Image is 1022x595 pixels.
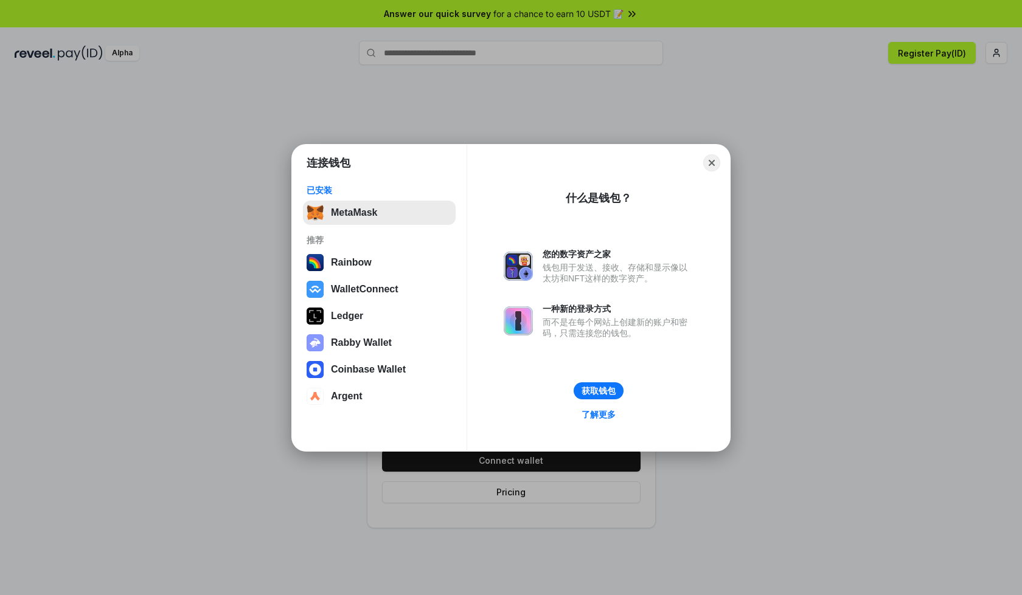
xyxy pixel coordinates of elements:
[543,303,693,314] div: 一种新的登录方式
[307,308,324,325] img: svg+xml,%3Csvg%20xmlns%3D%22http%3A%2F%2Fwww.w3.org%2F2000%2Fsvg%22%20width%3D%2228%22%20height%3...
[307,361,324,378] img: svg+xml,%3Csvg%20width%3D%2228%22%20height%3D%2228%22%20viewBox%3D%220%200%2028%2028%22%20fill%3D...
[303,277,456,301] button: WalletConnect
[566,191,631,205] div: 什么是钱包？
[331,257,372,268] div: Rainbow
[331,207,377,218] div: MetaMask
[303,250,456,275] button: Rainbow
[582,409,616,420] div: 了解更多
[504,306,533,335] img: svg+xml,%3Csvg%20xmlns%3D%22http%3A%2F%2Fwww.w3.org%2F2000%2Fsvg%22%20fill%3D%22none%22%20viewBox...
[307,334,324,351] img: svg+xml,%3Csvg%20xmlns%3D%22http%3A%2F%2Fwww.w3.org%2F2000%2Fsvg%22%20fill%3D%22none%22%20viewBox...
[543,262,693,284] div: 钱包用于发送、接收、存储和显示像以太坊和NFT这样的数字资产。
[582,385,616,396] div: 获取钱包
[303,201,456,225] button: MetaMask
[307,281,324,298] img: svg+xml,%3Csvg%20width%3D%2228%22%20height%3D%2228%22%20viewBox%3D%220%200%2028%2028%22%20fill%3D...
[703,154,720,171] button: Close
[307,388,324,405] img: svg+xml,%3Csvg%20width%3D%2228%22%20height%3D%2228%22%20viewBox%3D%220%200%2028%2028%22%20fill%3D...
[307,254,324,271] img: svg+xml,%3Csvg%20width%3D%22120%22%20height%3D%22120%22%20viewBox%3D%220%200%20120%20120%22%20fil...
[303,384,456,408] button: Argent
[307,235,452,246] div: 推荐
[303,331,456,355] button: Rabby Wallet
[303,304,456,328] button: Ledger
[574,382,624,399] button: 获取钱包
[543,317,693,339] div: 而不是在每个网站上创建新的账户和密码，只需连接您的钱包。
[303,357,456,382] button: Coinbase Wallet
[574,407,623,422] a: 了解更多
[307,185,452,196] div: 已安装
[543,249,693,260] div: 您的数字资产之家
[504,252,533,281] img: svg+xml,%3Csvg%20xmlns%3D%22http%3A%2F%2Fwww.w3.org%2F2000%2Fsvg%22%20fill%3D%22none%22%20viewBox...
[331,391,363,402] div: Argent
[331,337,392,348] div: Rabby Wallet
[331,284,398,295] div: WalletConnect
[331,311,363,322] div: Ledger
[307,156,350,170] h1: 连接钱包
[307,204,324,221] img: svg+xml,%3Csvg%20fill%3D%22none%22%20height%3D%2233%22%20viewBox%3D%220%200%2035%2033%22%20width%...
[331,364,406,375] div: Coinbase Wallet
